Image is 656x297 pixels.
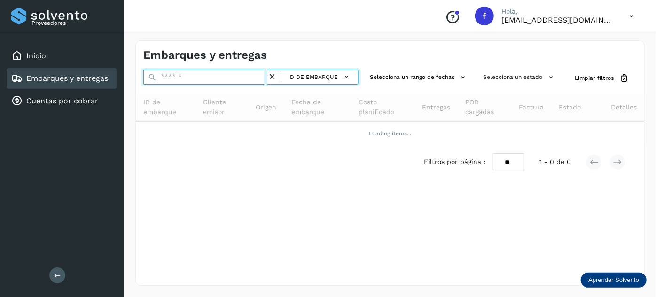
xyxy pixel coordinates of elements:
[366,70,472,85] button: Selecciona un rango de fechas
[143,48,267,62] h4: Embarques y entregas
[256,102,276,112] span: Origen
[288,73,338,81] span: ID de embarque
[501,8,614,16] p: Hola,
[143,97,188,117] span: ID de embarque
[203,97,241,117] span: Cliente emisor
[588,276,639,284] p: Aprender Solvento
[581,273,647,288] div: Aprender Solvento
[26,74,108,83] a: Embarques y entregas
[7,46,117,66] div: Inicio
[567,70,637,87] button: Limpiar filtros
[559,102,581,112] span: Estado
[7,91,117,111] div: Cuentas por cobrar
[359,97,407,117] span: Costo planificado
[26,51,46,60] a: Inicio
[479,70,560,85] button: Selecciona un estado
[465,97,504,117] span: POD cargadas
[291,97,344,117] span: Fecha de embarque
[285,70,354,84] button: ID de embarque
[611,102,637,112] span: Detalles
[136,121,644,146] td: Loading items...
[519,102,544,112] span: Factura
[26,96,98,105] a: Cuentas por cobrar
[575,74,614,82] span: Limpiar filtros
[539,157,571,167] span: 1 - 0 de 0
[424,157,485,167] span: Filtros por página :
[31,20,113,26] p: Proveedores
[422,102,450,112] span: Entregas
[501,16,614,24] p: fyc3@mexamerik.com
[7,68,117,89] div: Embarques y entregas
